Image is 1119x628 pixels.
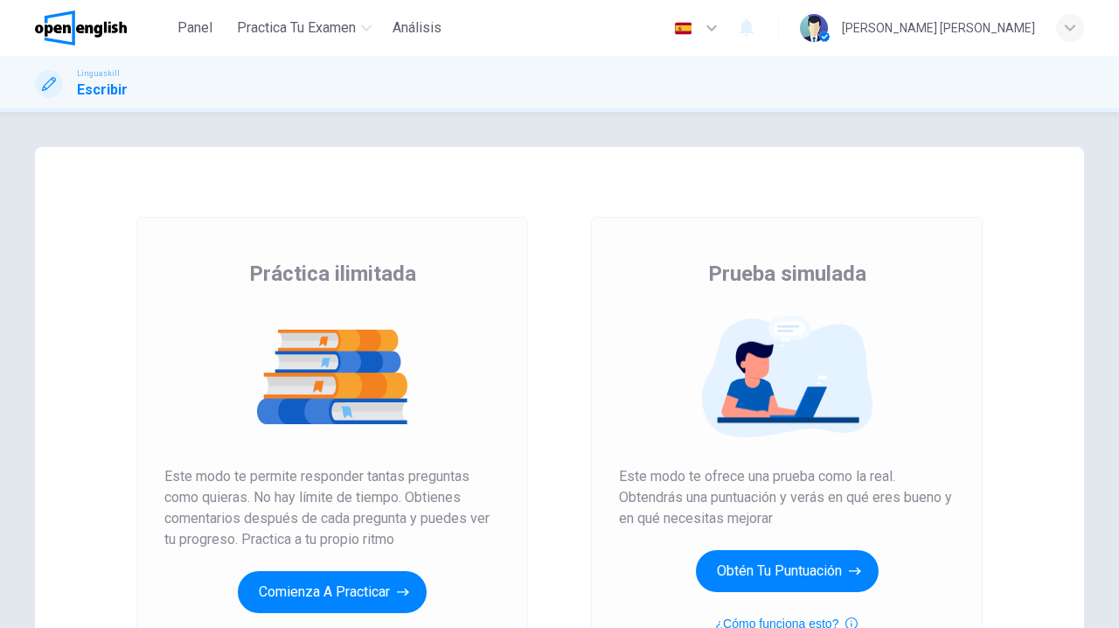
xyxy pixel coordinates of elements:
[77,67,120,80] span: Linguaskill
[842,17,1035,38] div: [PERSON_NAME] [PERSON_NAME]
[238,571,427,613] button: Comienza a practicar
[237,17,356,38] span: Practica tu examen
[35,10,167,45] a: OpenEnglish logo
[696,550,879,592] button: Obtén tu puntuación
[177,17,212,38] span: Panel
[249,260,416,288] span: Práctica ilimitada
[708,260,866,288] span: Prueba simulada
[230,12,379,44] button: Practica tu examen
[393,17,441,38] span: Análisis
[167,12,223,44] button: Panel
[35,10,127,45] img: OpenEnglish logo
[164,466,500,550] span: Este modo te permite responder tantas preguntas como quieras. No hay límite de tiempo. Obtienes c...
[77,80,128,101] h1: Escribir
[386,12,448,44] button: Análisis
[619,466,955,529] span: Este modo te ofrece una prueba como la real. Obtendrás una puntuación y verás en qué eres bueno y...
[672,22,694,35] img: es
[800,14,828,42] img: Profile picture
